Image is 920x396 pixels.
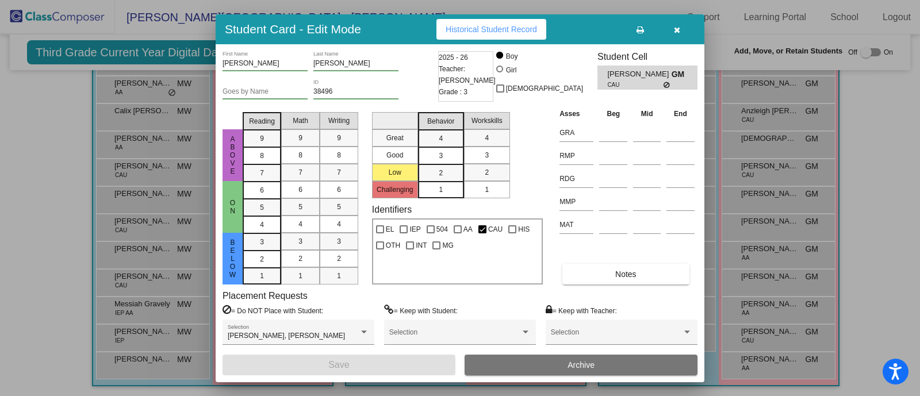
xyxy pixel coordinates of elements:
span: 6 [337,184,341,195]
span: HIS [518,222,530,236]
span: 2 [260,254,264,264]
span: 3 [439,151,443,161]
span: Above [228,135,238,175]
button: Notes [562,264,689,284]
span: IEP [409,222,420,236]
button: Archive [465,355,697,375]
span: 8 [337,150,341,160]
h3: Student Cell [597,51,697,62]
span: 8 [260,151,264,161]
span: MG [442,239,453,252]
span: 3 [485,150,489,160]
input: assessment [559,147,593,164]
span: 6 [260,185,264,195]
label: Placement Requests [223,290,308,301]
span: 1 [485,184,489,195]
span: Grade : 3 [439,86,467,98]
input: assessment [559,170,593,187]
span: 3 [337,236,341,247]
span: INT [416,239,427,252]
input: assessment [559,216,593,233]
span: 9 [298,133,302,143]
span: 4 [337,219,341,229]
span: 7 [260,168,264,178]
span: 4 [298,219,302,229]
span: Archive [568,360,595,370]
input: assessment [559,124,593,141]
span: below [228,239,238,279]
label: = Keep with Teacher: [546,305,617,316]
span: 3 [260,237,264,247]
label: Identifiers [372,204,412,215]
span: Save [328,360,349,370]
span: 2025 - 26 [439,52,468,63]
span: OTH [386,239,400,252]
th: Beg [596,107,630,120]
input: Enter ID [313,88,398,96]
span: Behavior [427,116,454,126]
span: 5 [298,202,302,212]
span: 504 [436,222,448,236]
span: Teacher: [PERSON_NAME] [439,63,496,86]
span: CAU [488,222,503,236]
span: Math [293,116,308,126]
span: 1 [260,271,264,281]
label: = Do NOT Place with Student: [223,305,323,316]
span: 5 [260,202,264,213]
span: Historical Student Record [446,25,537,34]
div: Girl [505,65,517,75]
span: [DEMOGRAPHIC_DATA] [506,82,583,95]
button: Historical Student Record [436,19,546,40]
span: 4 [485,133,489,143]
span: 2 [439,168,443,178]
span: 5 [337,202,341,212]
span: 9 [337,133,341,143]
label: = Keep with Student: [384,305,458,316]
span: Writing [328,116,350,126]
div: Boy [505,51,518,61]
span: Workskills [471,116,503,126]
th: End [664,107,697,120]
span: 4 [439,133,443,144]
input: assessment [559,193,593,210]
th: Asses [557,107,596,120]
span: 2 [298,253,302,264]
span: 6 [298,184,302,195]
span: 9 [260,133,264,144]
span: EL [386,222,394,236]
span: 1 [439,184,443,195]
th: Mid [630,107,664,120]
span: 8 [298,150,302,160]
span: 4 [260,220,264,230]
span: on [228,199,238,215]
span: Reading [249,116,275,126]
h3: Student Card - Edit Mode [225,22,361,36]
span: 3 [298,236,302,247]
span: [PERSON_NAME], [PERSON_NAME] [228,332,345,340]
span: 1 [337,271,341,281]
span: 2 [337,253,341,264]
span: Notes [615,270,637,279]
span: 1 [298,271,302,281]
span: [PERSON_NAME] [607,68,671,80]
span: GM [672,68,688,80]
span: CAU [607,80,663,89]
span: 7 [298,167,302,178]
span: 2 [485,167,489,178]
span: AA [463,222,473,236]
button: Save [223,355,455,375]
input: goes by name [223,88,308,96]
span: 7 [337,167,341,178]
